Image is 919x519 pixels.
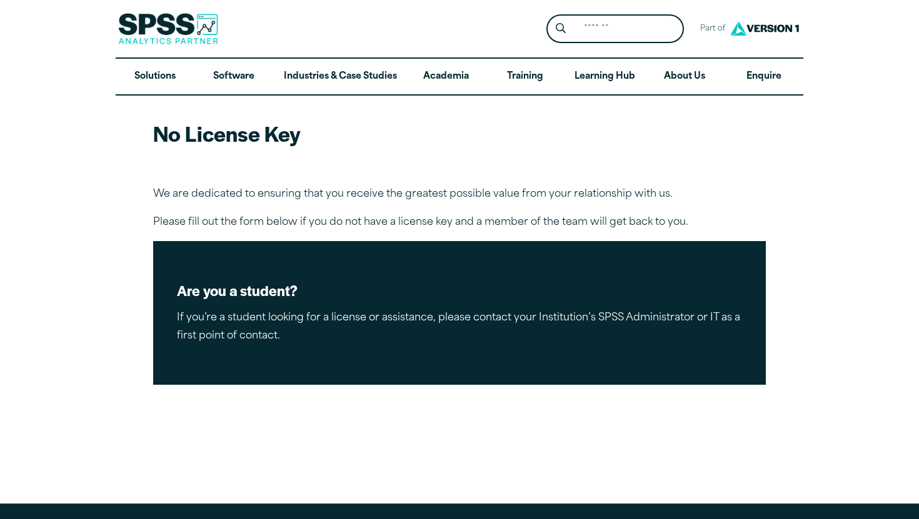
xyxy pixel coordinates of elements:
a: Enquire [725,59,803,95]
p: We are dedicated to ensuring that you receive the greatest possible value from your relationship ... [153,185,766,204]
svg: Search magnifying glass icon [556,23,566,34]
a: About Us [645,59,724,95]
h2: No License Key [153,119,766,147]
h2: Are you a student? [177,281,742,300]
form: Site Header Search Form [546,14,684,44]
nav: Desktop version of site main menu [116,59,803,95]
p: Please fill out the form below if you do not have a license key and a member of the team will get... [153,214,766,232]
span: Part of [694,20,727,38]
a: Software [194,59,273,95]
a: Academia [407,59,486,95]
a: Industries & Case Studies [274,59,407,95]
button: Search magnifying glass icon [550,17,573,41]
img: SPSS Analytics Partner [118,13,218,44]
a: Training [486,59,565,95]
a: Solutions [116,59,194,95]
img: Version1 Logo [727,17,802,40]
p: If you’re a student looking for a license or assistance, please contact your Institution’s SPSS A... [177,309,742,345]
a: Learning Hub [565,59,645,95]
